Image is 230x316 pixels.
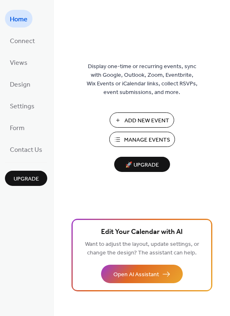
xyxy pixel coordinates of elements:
[109,132,175,147] button: Manage Events
[87,62,198,97] span: Display one-time or recurring events, sync with Google, Outlook, Zoom, Eventbrite, Wix Events or ...
[14,175,39,183] span: Upgrade
[10,144,42,156] span: Contact Us
[101,227,183,238] span: Edit Your Calendar with AI
[85,239,199,259] span: Want to adjust the layout, update settings, or change the design? The assistant can help.
[119,160,165,171] span: 🚀 Upgrade
[5,171,47,186] button: Upgrade
[124,117,169,125] span: Add New Event
[5,75,35,93] a: Design
[10,78,30,91] span: Design
[10,35,35,48] span: Connect
[10,13,28,26] span: Home
[114,157,170,172] button: 🚀 Upgrade
[10,57,28,69] span: Views
[5,53,32,71] a: Views
[5,140,47,158] a: Contact Us
[5,32,40,49] a: Connect
[124,136,170,144] span: Manage Events
[110,112,174,128] button: Add New Event
[5,119,30,136] a: Form
[10,100,34,113] span: Settings
[10,122,25,135] span: Form
[5,97,39,114] a: Settings
[113,270,159,279] span: Open AI Assistant
[5,10,32,27] a: Home
[101,265,183,283] button: Open AI Assistant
